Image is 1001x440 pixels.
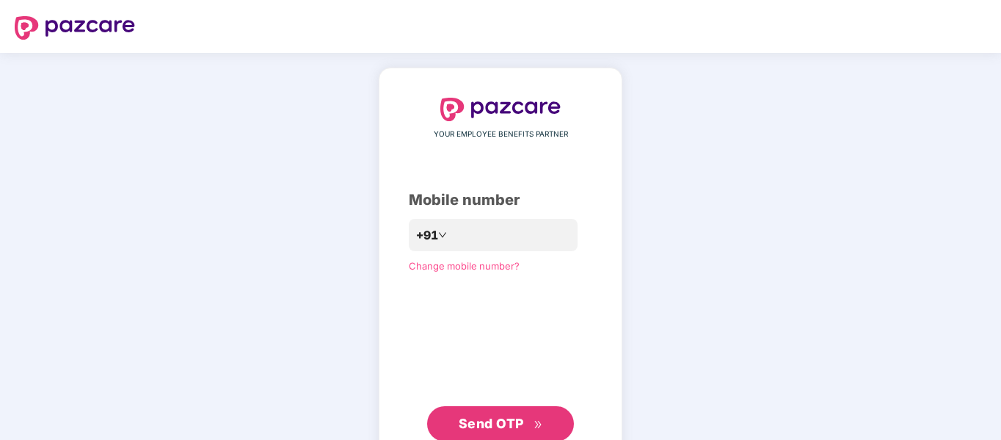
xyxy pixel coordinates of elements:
a: Change mobile number? [409,260,520,272]
span: down [438,231,447,239]
span: +91 [416,226,438,245]
span: YOUR EMPLOYEE BENEFITS PARTNER [434,129,568,140]
span: Send OTP [459,416,524,431]
img: logo [15,16,135,40]
img: logo [440,98,561,121]
span: double-right [534,420,543,430]
div: Mobile number [409,189,592,212]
